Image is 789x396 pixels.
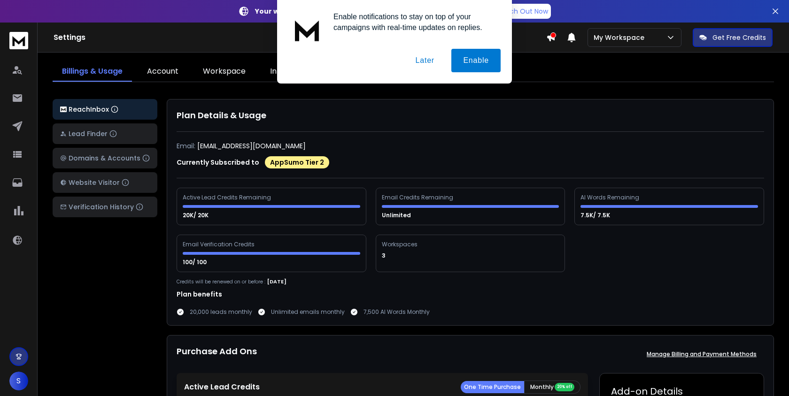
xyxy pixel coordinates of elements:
p: 7,500 AI Words Monthly [364,308,430,316]
p: Email: [177,141,195,151]
img: logo [60,107,67,113]
button: Website Visitor [53,172,157,193]
p: 20,000 leads monthly [190,308,252,316]
div: Email Credits Remaining [382,194,455,201]
p: Credits will be renewed on or before : [177,278,265,285]
button: Manage Billing and Payment Methods [639,345,764,364]
p: 20K/ 20K [183,212,210,219]
p: [EMAIL_ADDRESS][DOMAIN_NAME] [197,141,306,151]
h1: Plan Details & Usage [177,109,764,122]
button: Domains & Accounts [53,148,157,168]
img: notification icon [288,11,326,49]
h1: Purchase Add Ons [177,345,257,364]
button: Lead Finder [53,123,157,144]
p: Unlimited [382,212,412,219]
p: Manage Billing and Payment Methods [647,350,757,358]
button: S [9,372,28,390]
p: [DATE] [267,278,286,286]
button: ReachInbox [53,99,157,120]
div: AI Words Remaining [580,194,641,201]
div: Email Verification Credits [183,241,256,248]
p: 100/ 100 [183,259,208,266]
div: AppSumo Tier 2 [265,156,329,168]
p: Currently Subscribed to [177,158,259,167]
div: Active Lead Credits Remaining [183,194,272,201]
div: Enable notifications to stay on top of your campaigns with real-time updates on replies. [326,11,501,33]
button: Monthly 20% off [524,381,580,394]
div: 20% off [555,383,574,391]
p: Unlimited emails monthly [271,308,345,316]
h1: Plan benefits [177,289,764,299]
div: Workspaces [382,241,419,248]
button: Later [403,49,446,72]
button: One Time Purchase [461,381,524,393]
button: Verification History [53,197,157,217]
p: Active Lead Credits [184,381,260,393]
p: 7.5K/ 7.5K [580,212,611,219]
p: 3 [382,252,387,259]
button: Enable [451,49,501,72]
